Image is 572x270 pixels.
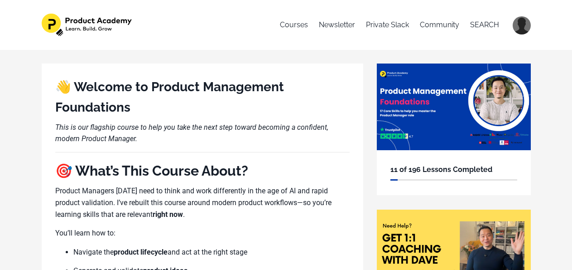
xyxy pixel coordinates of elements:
img: 44604e1-f832-4873-c755-8be23318bfc_12.png [377,64,531,150]
a: Community [420,14,459,36]
i: This is our flagship course to help you take the next step toward becoming a confident, modern Pr... [55,123,328,143]
a: Newsletter [319,14,355,36]
a: Private Slack [366,14,409,36]
p: Navigate the and act at the right stage [73,246,350,258]
p: You’ll learn how to: [55,227,350,239]
p: Product Managers [DATE] need to think and work differently in the age of AI and rapid product val... [55,185,350,220]
a: Courses [280,14,308,36]
img: 69715193d6cacb93c82e470b41fda397 [513,16,531,34]
a: SEARCH [470,14,499,36]
b: product lifecycle [114,248,168,256]
b: right now [153,210,183,219]
b: 🎯 What’s This Course About? [55,162,248,179]
h6: 11 of 196 Lessons Completed [390,164,517,176]
b: 👋 Welcome to Product Management Foundations [55,79,284,115]
img: 1e4575b-f30f-f7bc-803-1053f84514_582dc3fb-c1b0-4259-95ab-5487f20d86c3.png [42,14,134,36]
